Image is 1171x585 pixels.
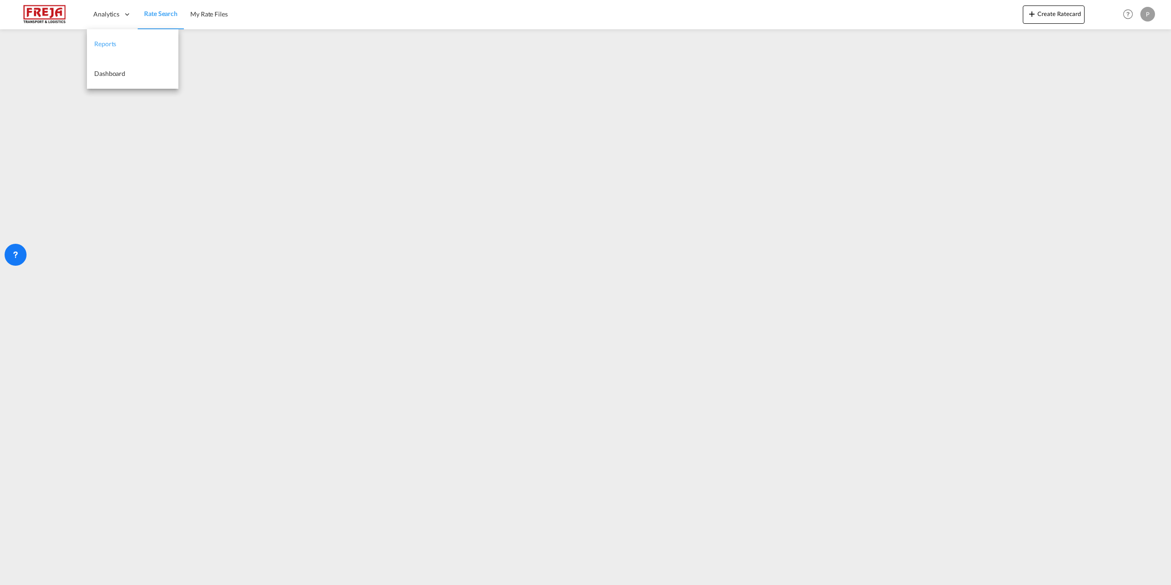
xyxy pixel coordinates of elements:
[1026,8,1037,19] md-icon: icon-plus 400-fg
[1120,6,1136,22] span: Help
[144,10,177,17] span: Rate Search
[1023,5,1085,24] button: icon-plus 400-fgCreate Ratecard
[94,70,125,77] span: Dashboard
[1120,6,1140,23] div: Help
[87,29,178,59] a: Reports
[87,59,178,89] a: Dashboard
[190,10,228,18] span: My Rate Files
[1140,7,1155,21] div: P
[93,10,119,19] span: Analytics
[14,4,75,25] img: 586607c025bf11f083711d99603023e7.png
[94,40,116,48] span: Reports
